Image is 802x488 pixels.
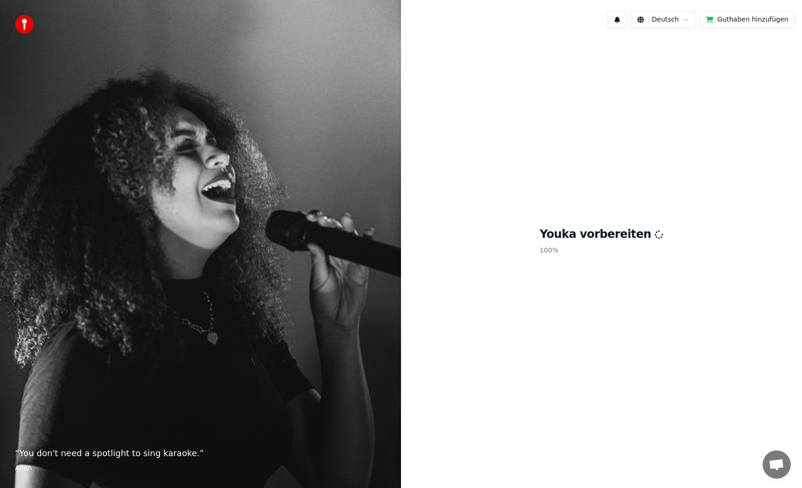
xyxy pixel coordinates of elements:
[540,242,664,259] p: 100 %
[15,15,34,34] img: youka
[763,450,791,479] div: Chat öffnen
[15,464,386,473] footer: Anon
[540,227,664,242] h1: Youka vorbereiten
[15,447,386,460] p: “ You don't need a spotlight to sing karaoke. ”
[700,11,794,28] button: Guthaben hinzufügen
